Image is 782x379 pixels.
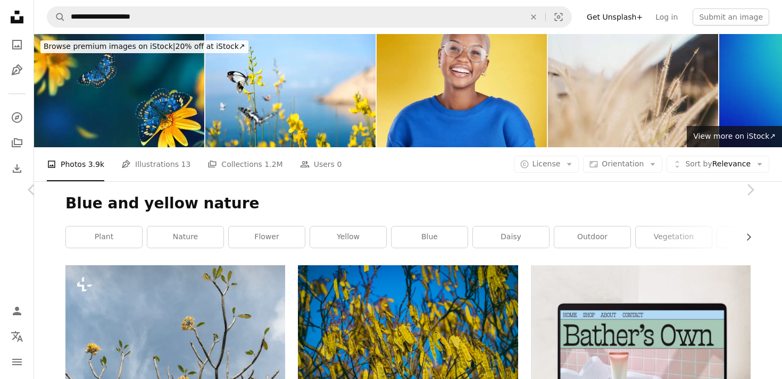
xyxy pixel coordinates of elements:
button: License [514,156,579,173]
a: Photos [6,34,28,55]
form: Find visuals sitewide [47,6,572,28]
a: a tree with yellow flowers and green leaves [65,333,285,343]
a: a tree with yellow leaves against a blue sky [298,333,518,343]
span: 0 [337,158,342,170]
a: Collections [6,132,28,154]
a: plant [66,226,142,248]
button: Menu [6,351,28,373]
a: nature [147,226,223,248]
a: daisy [473,226,549,248]
button: Visual search [546,7,571,27]
a: Get Unsplash+ [580,9,649,26]
span: License [533,159,561,168]
span: Sort by [685,159,712,168]
img: Butterflies By The Sea [205,34,376,147]
a: Users 0 [300,147,342,181]
span: Orientation [602,159,644,168]
button: Clear [522,7,545,27]
a: Illustrations [6,60,28,81]
a: blue [392,226,468,248]
a: Illustrations 13 [121,147,190,181]
button: Language [6,326,28,347]
span: 13 [181,158,191,170]
a: Explore [6,107,28,128]
span: Browse premium images on iStock | [44,42,175,50]
span: 1.2M [264,158,282,170]
a: View more on iStock↗ [687,126,782,147]
a: Log in [649,9,684,26]
a: Collections 1.2M [207,147,282,181]
a: outdoor [554,226,630,248]
a: yellow [310,226,386,248]
a: flower [229,226,305,248]
button: Sort byRelevance [667,156,769,173]
span: View more on iStock ↗ [693,132,776,140]
img: Small yellow bright summer flowers and tropical butterflies on a background of blue and green fol... [34,34,204,147]
span: 20% off at iStock ↗ [44,42,245,50]
a: Log in / Sign up [6,300,28,322]
h1: Blue and yellow nature [65,194,751,213]
a: Browse premium images on iStock|20% off at iStock↗ [34,34,255,60]
img: Young black woman, studio portrait and smile with glasses, eye health or fashion frame by yellow ... [377,34,547,147]
img: Grass flower field. [548,34,718,147]
span: Relevance [685,159,751,170]
button: Orientation [583,156,662,173]
a: vegetation [636,226,712,248]
a: Next [718,139,782,241]
button: Search Unsplash [47,7,65,27]
button: Submit an image [693,9,769,26]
